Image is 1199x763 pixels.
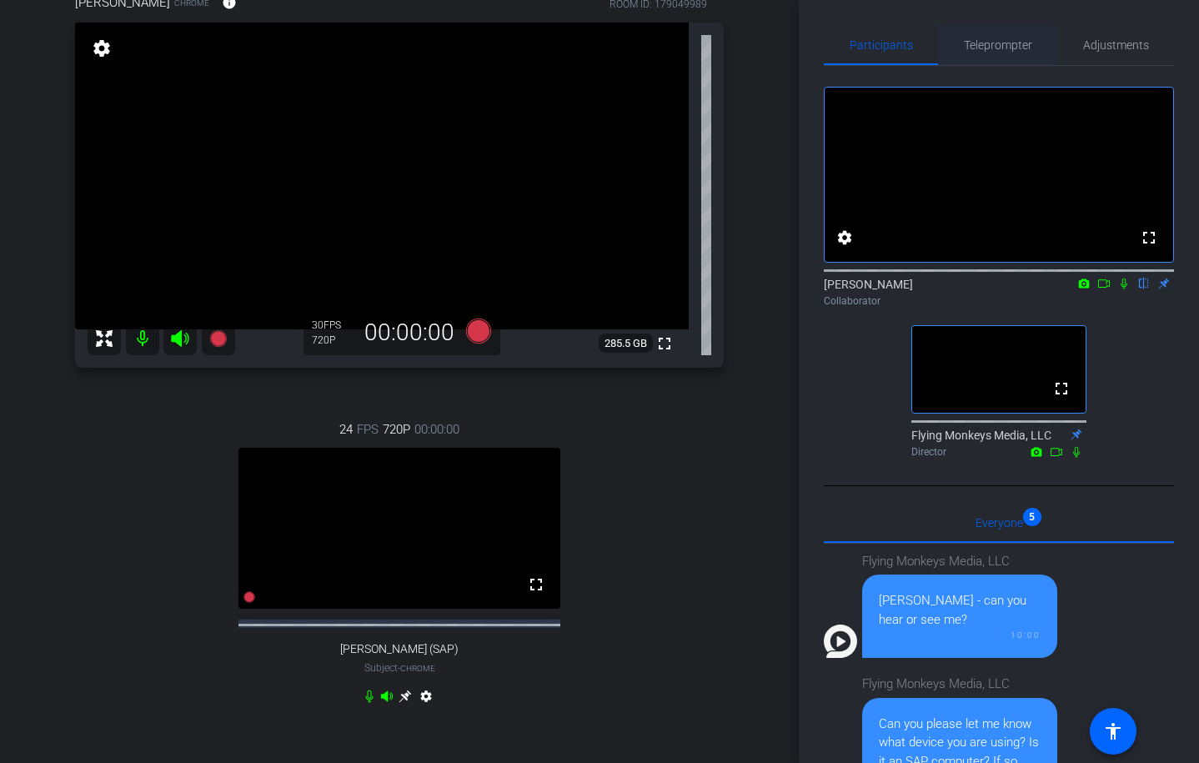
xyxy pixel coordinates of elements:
div: 720P [312,334,354,347]
img: Profile [824,625,857,658]
span: Everyone [976,517,1023,529]
span: 285.5 GB [599,334,653,354]
mat-icon: fullscreen [1139,228,1159,248]
div: Collaborator [824,294,1174,309]
mat-icon: accessibility [1103,721,1123,741]
div: 10:00 [879,629,1041,641]
span: Teleprompter [964,39,1032,51]
mat-icon: fullscreen [1051,379,1071,399]
span: 00:00:00 [414,420,459,439]
span: Subject [364,660,435,675]
div: Flying Monkeys Media, LLC [862,552,1057,571]
span: 24 [339,420,353,439]
span: [PERSON_NAME] (SAP) [340,642,459,656]
mat-icon: settings [90,38,113,58]
div: [PERSON_NAME] [824,276,1174,309]
span: Adjustments [1083,39,1149,51]
span: 720P [383,420,410,439]
span: - [398,662,400,674]
span: FPS [324,319,341,331]
mat-icon: flip [1134,275,1154,290]
div: Flying Monkeys Media, LLC [862,675,1057,694]
div: [PERSON_NAME] - can you hear or see me? [879,591,1041,629]
span: Participants [850,39,913,51]
mat-icon: fullscreen [655,334,675,354]
div: Director [911,444,1086,459]
span: FPS [357,420,379,439]
div: Flying Monkeys Media, LLC [911,427,1086,459]
div: 30 [312,319,354,332]
mat-icon: settings [416,690,436,710]
mat-icon: fullscreen [526,575,546,595]
div: 00:00:00 [354,319,465,347]
span: Chrome [400,664,435,673]
mat-icon: settings [835,228,855,248]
